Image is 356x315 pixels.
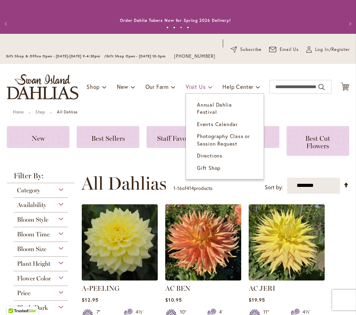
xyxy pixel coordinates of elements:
[249,275,325,282] a: AC Jeri
[145,83,169,90] span: Our Farm
[165,204,241,280] img: AC BEN
[120,18,231,23] a: Order Dahlia Tubers Now for Spring 2026 Delivery!
[82,204,158,280] img: A-Peeling
[197,133,250,147] span: Photography Class or Session Request
[180,26,182,29] button: 3 of 4
[287,126,349,156] a: Best Cut Flowers
[157,134,199,142] span: Staff Favorites
[249,204,325,280] img: AC Jeri
[249,297,265,303] span: $19.95
[186,185,194,191] span: 414
[17,216,48,223] span: Bloom Style
[57,109,78,114] strong: All Dahlias
[173,183,212,194] p: - of products
[197,152,222,159] span: Directions
[240,46,262,53] span: Subscribe
[87,83,100,90] span: Shop
[146,126,209,148] a: Staff Favorites
[173,26,175,29] button: 2 of 4
[77,126,139,148] a: Best Sellers
[17,187,40,194] span: Category
[197,121,238,127] span: Events Calendar
[7,172,75,183] strong: Filter By:
[222,83,253,90] span: Help Center
[106,54,166,58] span: Gift Shop Open - [DATE] 10-3pm
[17,260,50,268] span: Plant Height
[117,83,128,90] span: New
[82,297,98,303] span: $12.95
[7,126,69,148] a: New
[187,26,189,29] button: 4 of 4
[13,109,24,114] a: Home
[6,54,106,58] span: Gift Shop & Office Open - [DATE]-[DATE] 9-4:30pm /
[7,74,78,99] a: store logo
[82,275,158,282] a: A-Peeling
[174,53,215,60] a: [PHONE_NUMBER]
[165,284,190,292] a: AC BEN
[173,185,175,191] span: 1
[17,231,50,238] span: Bloom Time
[35,109,45,114] a: Shop
[315,46,350,53] span: Log In/Register
[249,284,275,292] a: AC JERI
[265,181,283,194] label: Sort by:
[305,134,330,150] span: Best Cut Flowers
[82,284,120,292] a: A-PEELING
[166,26,169,29] button: 1 of 4
[81,173,167,194] span: All Dahlias
[17,289,30,297] span: Price
[165,297,182,303] span: $10.95
[342,17,356,31] button: Next
[269,46,299,53] a: Email Us
[165,275,241,282] a: AC BEN
[197,101,232,115] span: Annual Dahlia Festival
[231,46,262,53] a: Subscribe
[177,185,182,191] span: 16
[17,245,46,253] span: Bloom Size
[197,164,220,171] span: Gift Shop
[280,46,299,53] span: Email Us
[17,275,51,282] span: Flower Color
[91,134,125,142] span: Best Sellers
[32,134,45,142] span: New
[17,201,46,209] span: Availability
[186,83,205,90] span: Visit Us
[306,46,350,53] a: Log In/Register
